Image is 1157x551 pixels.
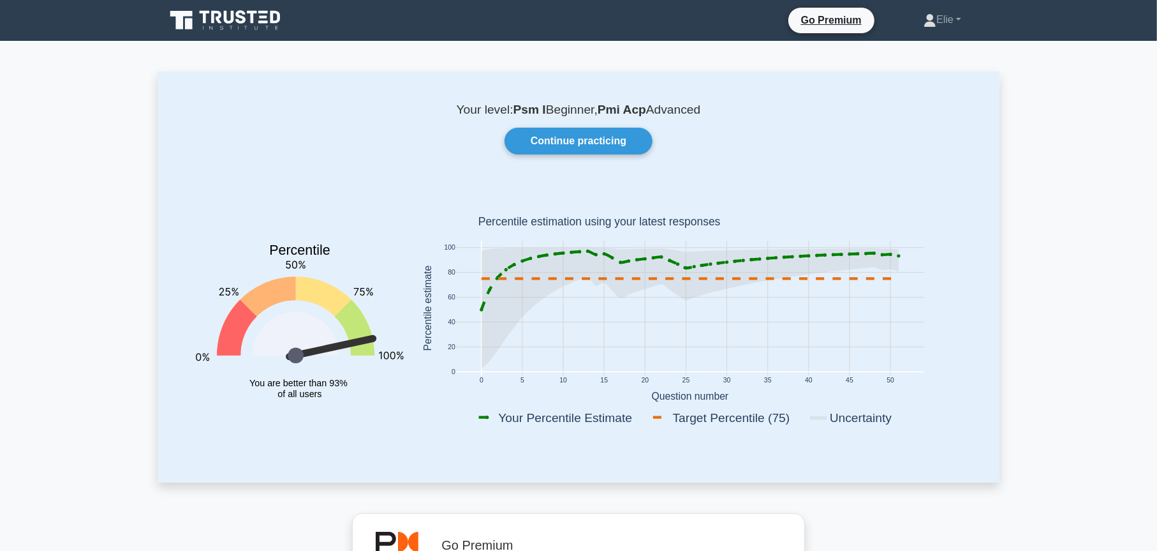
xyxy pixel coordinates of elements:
[846,377,853,384] text: 45
[448,294,455,301] text: 60
[805,377,813,384] text: 40
[277,389,321,399] tspan: of all users
[422,266,433,351] text: Percentile estimate
[448,344,455,351] text: 20
[600,377,608,384] text: 15
[478,216,721,229] text: Percentile estimation using your latest responses
[764,377,772,384] text: 35
[448,269,455,276] text: 80
[793,12,869,28] a: Go Premium
[452,369,455,376] text: 0
[520,377,524,384] text: 5
[652,391,729,402] text: Question number
[682,377,690,384] text: 25
[188,102,969,117] p: Your level: Beginner, Advanced
[513,103,546,116] b: Psm I
[269,243,330,259] text: Percentile
[448,319,455,326] text: 40
[480,377,483,384] text: 0
[249,378,348,388] tspan: You are better than 93%
[893,7,992,33] a: Elie
[559,377,567,384] text: 10
[505,128,652,155] a: Continue practicing
[642,377,649,384] text: 20
[598,103,646,116] b: Pmi Acp
[887,377,894,384] text: 50
[445,245,456,252] text: 100
[723,377,731,384] text: 30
